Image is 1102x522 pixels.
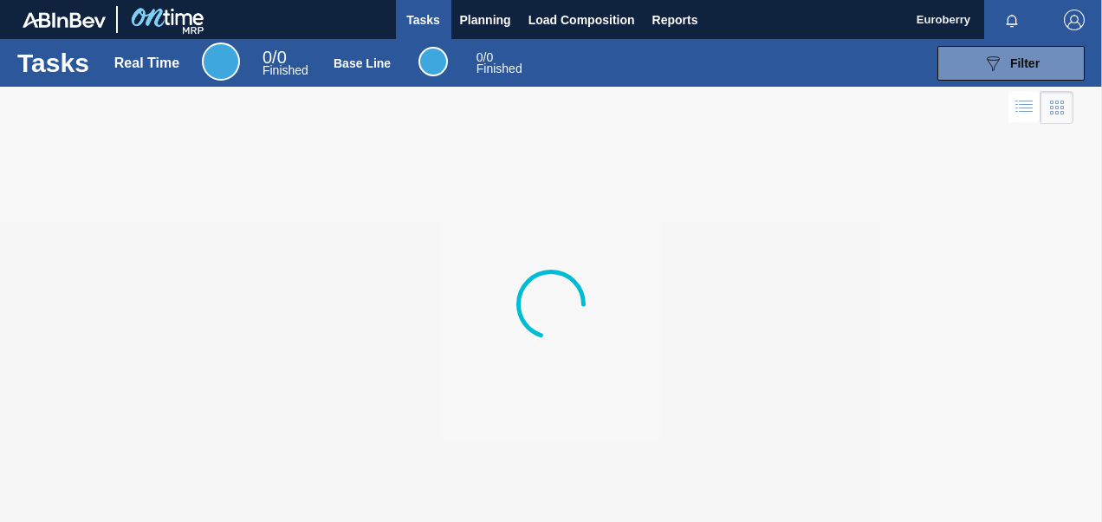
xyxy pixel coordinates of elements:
img: TNhmsLtSVTkK8tSr43FrP2fwEKptu5GPRR3wAAAABJRU5ErkJggg== [23,12,106,28]
span: Finished [476,62,522,75]
div: Base Line [334,56,391,70]
button: Notifications [984,8,1040,32]
span: 0 [476,50,483,64]
span: Tasks [405,10,443,30]
span: Load Composition [528,10,635,30]
img: Logout [1064,10,1085,30]
div: Real Time [263,50,308,76]
span: / 0 [263,48,287,67]
div: Real Time [202,42,240,81]
span: Finished [263,63,308,77]
span: Reports [652,10,698,30]
div: Base Line [418,47,448,76]
span: 0 [263,48,272,67]
span: Filter [1010,56,1040,70]
span: / 0 [476,50,493,64]
div: Real Time [114,55,179,71]
span: Planning [460,10,511,30]
div: Base Line [476,52,522,75]
h1: Tasks [17,53,89,73]
button: Filter [937,46,1085,81]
